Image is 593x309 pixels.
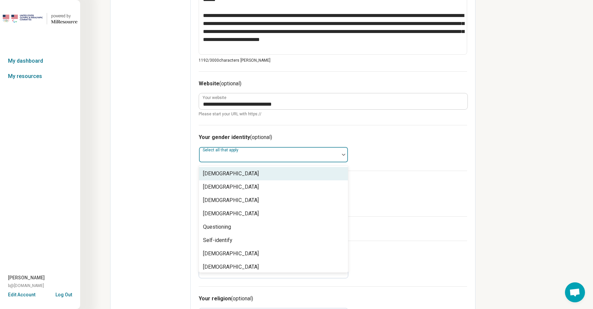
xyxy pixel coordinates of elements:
[219,80,241,87] span: (optional)
[203,196,259,204] div: [DEMOGRAPHIC_DATA]
[199,133,467,141] h3: Your gender identity
[3,11,43,27] img: USOPC
[250,134,272,140] span: (optional)
[8,283,44,289] span: b@[DOMAIN_NAME]
[199,111,467,117] span: Please start your URL with https://
[203,223,231,231] div: Questioning
[8,274,45,281] span: [PERSON_NAME]
[203,96,226,100] label: Your website
[51,13,77,19] div: powered by
[199,295,467,303] h3: Your religion
[55,291,72,297] button: Log Out
[203,148,240,152] label: Select all that apply
[231,295,253,302] span: (optional)
[3,11,77,27] a: USOPCpowered by
[199,57,467,63] p: 1192/ 3000 characters [PERSON_NAME]
[203,170,259,178] div: [DEMOGRAPHIC_DATA]
[203,250,259,258] div: [DEMOGRAPHIC_DATA]
[203,236,232,244] div: Self-identify
[203,210,259,218] div: [DEMOGRAPHIC_DATA]
[203,263,259,271] div: [DEMOGRAPHIC_DATA]
[199,80,467,88] h3: Website
[8,291,35,298] button: Edit Account
[203,183,259,191] div: [DEMOGRAPHIC_DATA]
[565,282,585,302] div: Open chat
